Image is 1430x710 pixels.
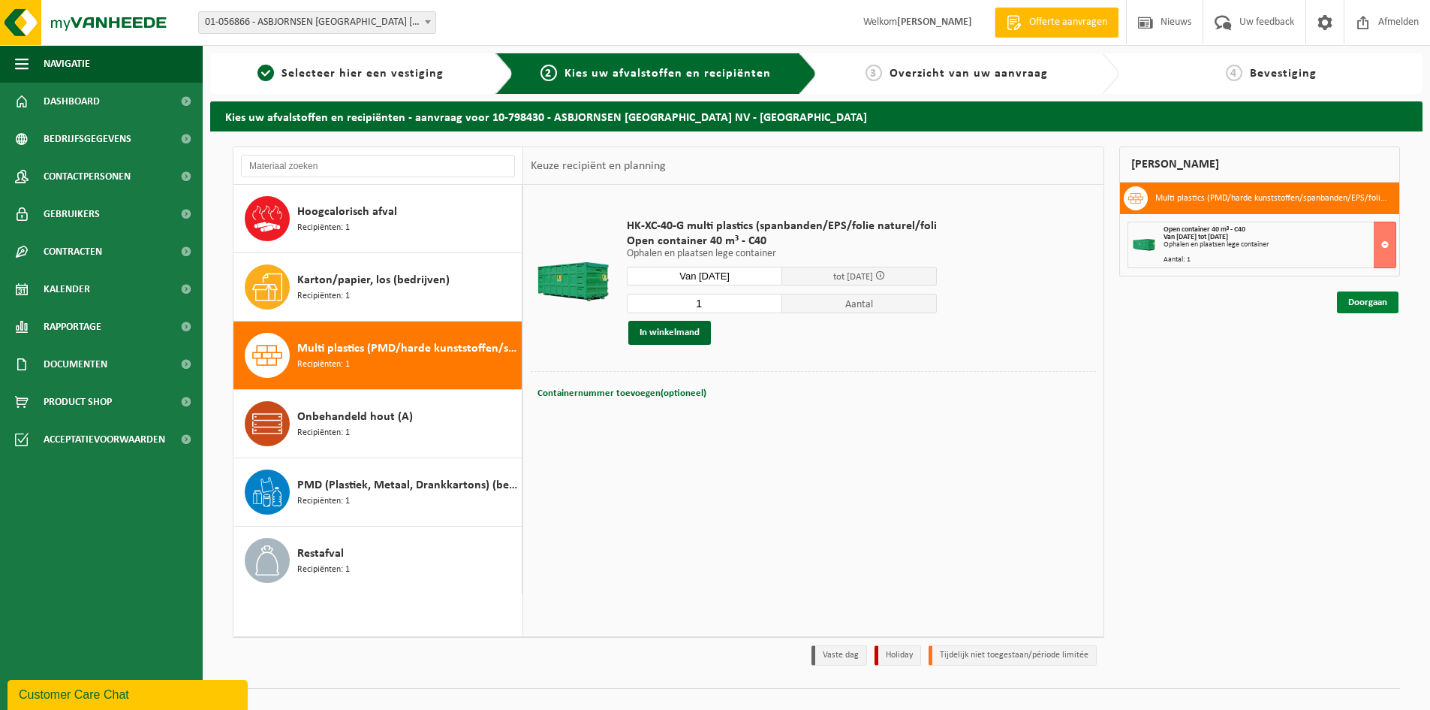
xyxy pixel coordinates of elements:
[929,645,1097,666] li: Tijdelijk niet toegestaan/période limitée
[627,234,937,249] span: Open container 40 m³ - C40
[1164,241,1395,249] div: Ophalen en plaatsen lege container
[44,383,112,421] span: Product Shop
[1025,15,1111,30] span: Offerte aanvragen
[44,120,131,158] span: Bedrijfsgegevens
[890,68,1048,80] span: Overzicht van uw aanvraag
[233,458,522,527] button: PMD (Plastiek, Metaal, Drankkartons) (bedrijven) Recipiënten: 1
[297,340,518,358] span: Multi plastics (PMD/harde kunststoffen/spanbanden/EPS/folie naturel/folie gemengd)
[44,195,100,233] span: Gebruikers
[782,294,938,313] span: Aantal
[1337,292,1398,313] a: Doorgaan
[628,321,711,345] button: In winkelmand
[199,12,435,33] span: 01-056866 - ASBJORNSEN BELGIUM NV - WERVIK
[44,158,131,195] span: Contactpersonen
[1119,147,1400,183] div: [PERSON_NAME]
[44,83,100,120] span: Dashboard
[523,147,673,185] div: Keuze recipiënt en planning
[241,155,515,177] input: Materiaal zoeken
[540,65,557,81] span: 2
[297,426,350,440] span: Recipiënten: 1
[875,645,921,666] li: Holiday
[297,203,397,221] span: Hoogcalorisch afval
[866,65,882,81] span: 3
[210,101,1422,131] h2: Kies uw afvalstoffen en recipiënten - aanvraag voor 10-798430 - ASBJORNSEN [GEOGRAPHIC_DATA] NV -...
[537,388,706,398] span: Containernummer toevoegen(optioneel)
[297,271,450,289] span: Karton/papier, los (bedrijven)
[44,346,107,383] span: Documenten
[1155,186,1388,210] h3: Multi plastics (PMD/harde kunststoffen/spanbanden/EPS/folie naturel/folie gemengd)
[897,17,972,28] strong: [PERSON_NAME]
[297,408,413,426] span: Onbehandeld hout (A)
[297,563,350,577] span: Recipiënten: 1
[995,8,1118,38] a: Offerte aanvragen
[811,645,867,666] li: Vaste dag
[233,253,522,322] button: Karton/papier, los (bedrijven) Recipiënten: 1
[233,527,522,594] button: Restafval Recipiënten: 1
[627,219,937,234] span: HK-XC-40-G multi plastics (spanbanden/EPS/folie naturel/foli
[257,65,274,81] span: 1
[1164,233,1228,241] strong: Van [DATE] tot [DATE]
[627,267,782,286] input: Selecteer datum
[233,390,522,458] button: Onbehandeld hout (A) Recipiënten: 1
[1226,65,1242,81] span: 4
[218,65,483,83] a: 1Selecteer hier een vestiging
[44,270,90,308] span: Kalender
[297,289,350,304] span: Recipiënten: 1
[297,221,350,235] span: Recipiënten: 1
[536,383,708,404] button: Containernummer toevoegen(optioneel)
[44,233,102,270] span: Contracten
[1164,256,1395,264] div: Aantal: 1
[1250,68,1317,80] span: Bevestiging
[564,68,771,80] span: Kies uw afvalstoffen en recipiënten
[297,494,350,509] span: Recipiënten: 1
[44,308,101,346] span: Rapportage
[233,185,522,253] button: Hoogcalorisch afval Recipiënten: 1
[198,11,436,34] span: 01-056866 - ASBJORNSEN BELGIUM NV - WERVIK
[297,545,344,563] span: Restafval
[281,68,444,80] span: Selecteer hier een vestiging
[833,272,873,282] span: tot [DATE]
[233,322,522,390] button: Multi plastics (PMD/harde kunststoffen/spanbanden/EPS/folie naturel/folie gemengd) Recipiënten: 1
[44,45,90,83] span: Navigatie
[297,358,350,372] span: Recipiënten: 1
[44,421,165,458] span: Acceptatievoorwaarden
[627,249,937,259] p: Ophalen en plaatsen lege container
[8,677,251,710] iframe: chat widget
[1164,225,1245,234] span: Open container 40 m³ - C40
[297,476,518,494] span: PMD (Plastiek, Metaal, Drankkartons) (bedrijven)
